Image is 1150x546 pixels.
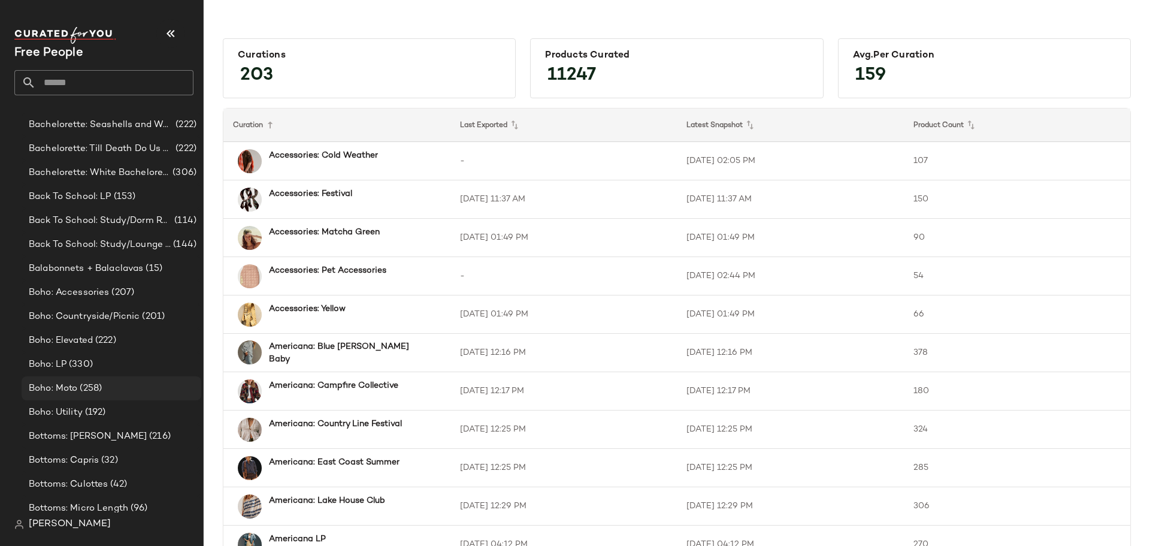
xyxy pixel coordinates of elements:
[83,406,106,420] span: (192)
[29,214,172,228] span: Back To School: Study/Dorm Room Essentials
[904,295,1131,334] td: 66
[109,286,134,300] span: (207)
[269,303,346,315] b: Accessories: Yellow
[172,214,196,228] span: (114)
[269,340,429,366] b: Americana: Blue [PERSON_NAME] Baby
[140,310,165,324] span: (201)
[238,418,262,442] img: 93911964_010_0
[223,108,450,142] th: Curation
[143,262,162,276] span: (15)
[269,226,380,239] b: Accessories: Matcha Green
[14,47,83,59] span: Current Company Name
[111,190,136,204] span: (153)
[228,54,285,97] span: 203
[677,295,904,334] td: [DATE] 01:49 PM
[677,108,904,142] th: Latest Snapshot
[29,190,111,204] span: Back To School: LP
[677,487,904,526] td: [DATE] 12:29 PM
[29,262,143,276] span: Balabonnets + Balaclavas
[450,219,677,257] td: [DATE] 01:49 PM
[450,487,677,526] td: [DATE] 12:29 PM
[904,372,1131,411] td: 180
[904,334,1131,372] td: 378
[904,449,1131,487] td: 285
[535,54,608,97] span: 11247
[677,142,904,180] td: [DATE] 02:05 PM
[29,310,140,324] span: Boho: Countryside/Picnic
[29,454,99,467] span: Bottoms: Capris
[29,478,108,491] span: Bottoms: Culottes
[29,238,171,252] span: Back To School: Study/Lounge Essentials
[269,379,398,392] b: Americana: Campfire Collective
[450,108,677,142] th: Last Exported
[29,118,173,132] span: Bachelorette: Seashells and Wedding Bells
[108,478,127,491] span: (42)
[29,406,83,420] span: Boho: Utility
[904,487,1131,526] td: 306
[269,188,352,200] b: Accessories: Festival
[66,358,93,372] span: (330)
[170,166,196,180] span: (306)
[450,142,677,180] td: -
[677,372,904,411] td: [DATE] 12:17 PM
[93,334,116,348] span: (222)
[29,502,128,515] span: Bottoms: Micro Length
[677,180,904,219] td: [DATE] 11:37 AM
[238,456,262,480] img: 92425776_042_0
[904,257,1131,295] td: 54
[269,456,400,469] b: Americana: East Coast Summer
[14,27,116,44] img: cfy_white_logo.C9jOOHJF.svg
[99,454,118,467] span: (32)
[843,54,898,97] span: 159
[545,50,808,61] div: Products Curated
[147,430,171,444] span: (216)
[173,118,196,132] span: (222)
[238,340,262,364] img: 101180578_092_f
[29,358,66,372] span: Boho: LP
[29,430,147,444] span: Bottoms: [PERSON_NAME]
[238,149,262,173] img: 101582724_000_d
[128,502,148,515] span: (96)
[171,238,196,252] span: (144)
[450,449,677,487] td: [DATE] 12:25 PM
[904,108,1131,142] th: Product Count
[904,411,1131,449] td: 324
[29,142,173,156] span: Bachelorette: Till Death Do Us Party
[238,264,262,288] img: 95815080_004_b
[238,188,262,212] img: 96577754_020_0
[238,303,262,327] img: 94919339_072_0
[677,411,904,449] td: [DATE] 12:25 PM
[450,257,677,295] td: -
[450,411,677,449] td: [DATE] 12:25 PM
[450,334,677,372] td: [DATE] 12:16 PM
[269,533,326,545] b: Americana LP
[904,142,1131,180] td: 107
[677,449,904,487] td: [DATE] 12:25 PM
[269,149,378,162] b: Accessories: Cold Weather
[450,180,677,219] td: [DATE] 11:37 AM
[269,264,386,277] b: Accessories: Pet Accessories
[238,226,262,250] img: 99064768_031_a
[677,257,904,295] td: [DATE] 02:44 PM
[14,520,24,529] img: svg%3e
[450,372,677,411] td: [DATE] 12:17 PM
[29,382,77,396] span: Boho: Moto
[677,219,904,257] td: [DATE] 01:49 PM
[29,286,109,300] span: Boho: Accessories
[269,418,402,430] b: Americana: Country Line Festival
[238,379,262,403] img: 102653292_060_a
[77,382,102,396] span: (258)
[29,166,170,180] span: Bachelorette: White Bachelorette Outfits
[904,180,1131,219] td: 150
[677,334,904,372] td: [DATE] 12:16 PM
[173,142,196,156] span: (222)
[853,50,1116,61] div: Avg.per Curation
[269,494,385,507] b: Americana: Lake House Club
[238,494,262,518] img: 83674770_024_a
[238,50,501,61] div: Curations
[29,517,111,532] span: [PERSON_NAME]
[29,334,93,348] span: Boho: Elevated
[904,219,1131,257] td: 90
[450,295,677,334] td: [DATE] 01:49 PM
